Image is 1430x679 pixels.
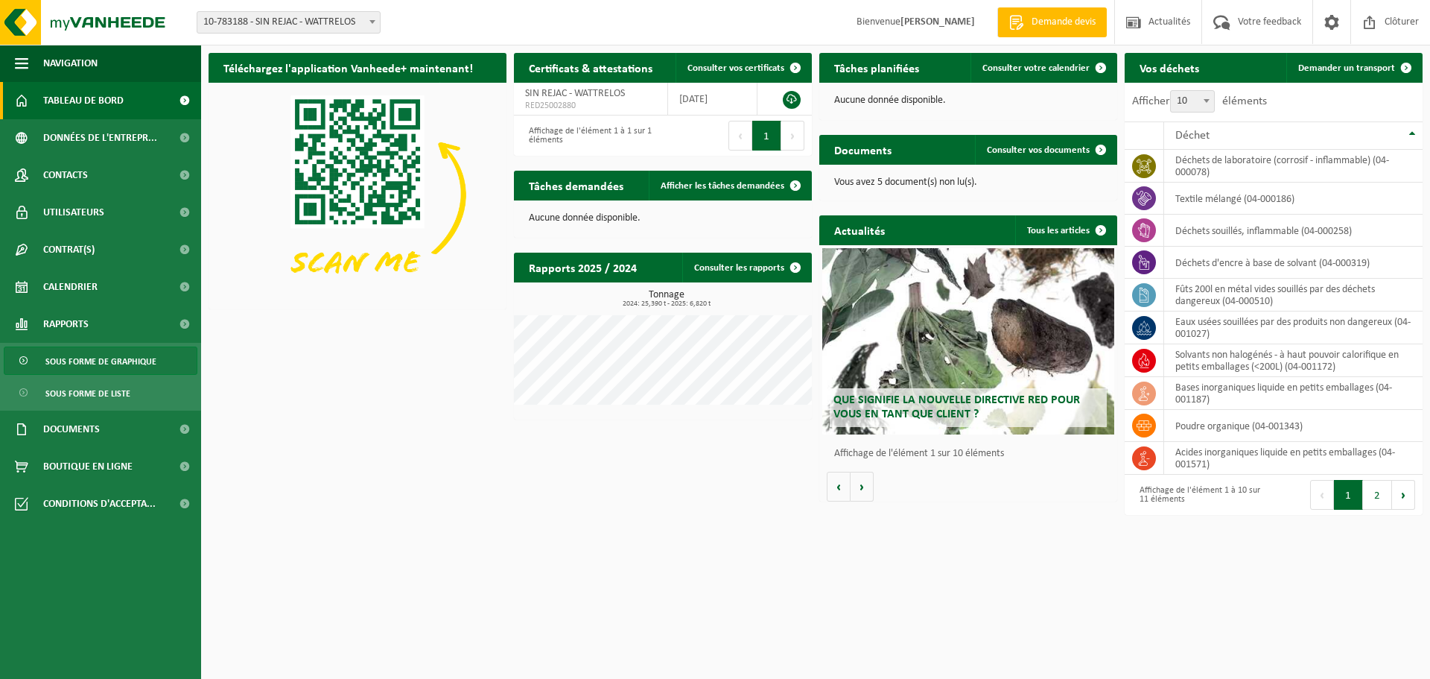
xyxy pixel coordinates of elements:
h2: Rapports 2025 / 2024 [514,253,652,282]
span: Navigation [43,45,98,82]
span: Boutique en ligne [43,448,133,485]
span: Contacts [43,157,88,194]
span: Consulter votre calendrier [982,63,1090,73]
span: 10-783188 - SIN REJAC - WATTRELOS [197,12,380,33]
button: Next [781,121,804,151]
span: Contrat(s) [43,231,95,268]
span: SIN REJAC - WATTRELOS [525,88,625,99]
span: Sous forme de liste [45,379,130,408]
span: Utilisateurs [43,194,104,231]
p: Vous avez 5 document(s) non lu(s). [834,177,1102,188]
span: 10-783188 - SIN REJAC - WATTRELOS [197,11,381,34]
td: textile mélangé (04-000186) [1164,183,1423,215]
span: Demande devis [1028,15,1099,30]
h2: Certificats & attestations [514,53,667,82]
h2: Actualités [819,215,900,244]
div: Affichage de l'élément 1 à 1 sur 1 éléments [521,119,655,152]
h2: Vos déchets [1125,53,1214,82]
a: Sous forme de graphique [4,347,197,375]
span: 2024: 25,390 t - 2025: 6,820 t [521,300,812,308]
h2: Tâches demandées [514,171,638,200]
p: Aucune donnée disponible. [529,213,797,224]
h2: Tâches planifiées [819,53,934,82]
span: Sous forme de graphique [45,347,156,376]
a: Demande devis [997,7,1107,37]
span: Documents [43,411,100,448]
span: RED25002880 [525,100,656,112]
td: poudre organique (04-001343) [1164,410,1423,442]
a: Sous forme de liste [4,379,197,407]
td: eaux usées souillées par des produits non dangereux (04-001027) [1164,312,1423,344]
span: Afficher les tâches demandées [661,181,784,191]
span: 10 [1170,90,1215,113]
h3: Tonnage [521,290,812,308]
p: Aucune donnée disponible. [834,95,1102,106]
a: Demander un transport [1286,53,1421,83]
span: Consulter vos certificats [687,63,784,73]
button: Previous [1310,480,1334,510]
span: Tableau de bord [43,82,124,119]
div: Affichage de l'élément 1 à 10 sur 11 éléments [1132,479,1266,511]
button: 2 [1363,480,1392,510]
strong: [PERSON_NAME] [900,16,975,28]
label: Afficher éléments [1132,95,1267,107]
td: acides inorganiques liquide en petits emballages (04-001571) [1164,442,1423,475]
button: 1 [752,121,781,151]
img: Download de VHEPlus App [209,83,506,306]
button: Volgende [851,472,874,502]
span: Consulter vos documents [987,145,1090,155]
a: Afficher les tâches demandées [649,171,810,200]
a: Consulter les rapports [682,253,810,282]
td: bases inorganiques liquide en petits emballages (04-001187) [1164,377,1423,410]
a: Que signifie la nouvelle directive RED pour vous en tant que client ? [822,248,1114,435]
span: Calendrier [43,268,98,306]
a: Consulter vos documents [975,135,1116,165]
button: Next [1392,480,1415,510]
button: 1 [1334,480,1363,510]
td: déchets souillés, inflammable (04-000258) [1164,215,1423,247]
td: solvants non halogénés - à haut pouvoir calorifique en petits emballages (<200L) (04-001172) [1164,344,1423,377]
td: fûts 200l en métal vides souillés par des déchets dangereux (04-000510) [1164,279,1423,312]
td: [DATE] [668,83,757,116]
a: Consulter vos certificats [676,53,810,83]
span: Rapports [43,306,89,343]
button: Vorige [827,472,851,502]
span: 10 [1171,91,1214,112]
td: déchets d'encre à base de solvant (04-000319) [1164,247,1423,279]
h2: Documents [819,135,906,164]
span: Données de l'entrepr... [43,119,157,157]
span: Déchet [1175,130,1210,142]
span: Que signifie la nouvelle directive RED pour vous en tant que client ? [833,394,1080,420]
p: Affichage de l'élément 1 sur 10 éléments [834,449,1110,459]
a: Consulter votre calendrier [970,53,1116,83]
span: Demander un transport [1298,63,1395,73]
h2: Téléchargez l'application Vanheede+ maintenant! [209,53,488,82]
a: Tous les articles [1015,215,1116,245]
button: Previous [728,121,752,151]
td: déchets de laboratoire (corrosif - inflammable) (04-000078) [1164,150,1423,183]
span: Conditions d'accepta... [43,485,156,522]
